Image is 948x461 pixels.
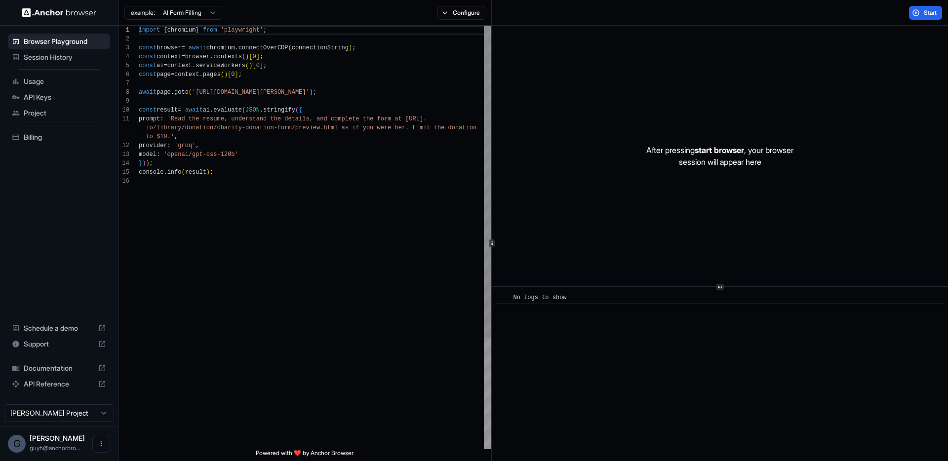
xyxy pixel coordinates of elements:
[249,62,252,69] span: )
[252,53,256,60] span: 0
[167,62,192,69] span: context
[8,89,110,105] div: API Keys
[139,71,157,78] span: const
[260,62,263,69] span: ]
[909,6,942,20] button: Start
[22,8,96,17] img: Anchor Logo
[185,107,203,114] span: await
[299,107,302,114] span: {
[167,115,345,122] span: 'Read the resume, understand the details, and comp
[242,53,245,60] span: (
[24,323,94,333] span: Schedule a demo
[163,62,167,69] span: =
[213,107,242,114] span: evaluate
[150,160,153,167] span: ;
[238,71,242,78] span: ;
[501,293,506,303] span: ​
[163,27,167,34] span: {
[157,89,171,96] span: page
[206,169,210,176] span: )
[139,89,157,96] span: await
[323,124,476,131] span: html as if you were her. Limit the donation
[345,115,427,122] span: lete the form at [URL].
[131,9,155,17] span: example:
[157,151,160,158] span: :
[8,376,110,392] div: API Reference
[8,129,110,145] div: Billing
[206,44,235,51] span: chromium
[24,363,94,373] span: Documentation
[146,124,323,131] span: io/library/donation/charity-donation-form/preview.
[245,53,249,60] span: )
[245,62,249,69] span: (
[924,9,938,17] span: Start
[30,444,80,452] span: guyh@anchorbrowser.io
[8,360,110,376] div: Documentation
[249,53,252,60] span: [
[235,71,238,78] span: ]
[118,52,129,61] div: 4
[313,89,316,96] span: ;
[203,27,217,34] span: from
[231,71,235,78] span: 0
[118,106,129,115] div: 10
[118,61,129,70] div: 5
[139,53,157,60] span: const
[174,71,199,78] span: context
[174,133,178,140] span: ,
[310,89,313,96] span: )
[8,49,110,65] div: Session History
[24,77,106,86] span: Usage
[210,107,213,114] span: .
[221,71,224,78] span: (
[221,27,263,34] span: 'playwright'
[210,169,213,176] span: ;
[92,435,110,453] button: Open menu
[167,27,196,34] span: chromium
[24,132,106,142] span: Billing
[24,379,94,389] span: API Reference
[118,26,129,35] div: 1
[695,145,744,155] span: start browser
[139,115,160,122] span: prompt
[196,142,199,149] span: ,
[157,71,171,78] span: page
[292,44,349,51] span: connectionString
[242,107,245,114] span: (
[352,44,355,51] span: ;
[181,169,185,176] span: (
[192,62,196,69] span: .
[24,52,106,62] span: Session History
[118,159,129,168] div: 14
[139,44,157,51] span: const
[260,53,263,60] span: ;
[178,107,181,114] span: =
[139,169,163,176] span: console
[196,27,199,34] span: }
[252,62,256,69] span: [
[256,53,260,60] span: ]
[157,53,181,60] span: context
[160,115,163,122] span: :
[295,107,299,114] span: (
[8,336,110,352] div: Support
[260,107,263,114] span: .
[139,142,167,149] span: provider
[118,141,129,150] div: 12
[146,133,174,140] span: to $10.'
[118,150,129,159] div: 13
[256,62,260,69] span: 0
[167,169,182,176] span: info
[118,79,129,88] div: 7
[224,71,228,78] span: )
[139,151,157,158] span: model
[8,74,110,89] div: Usage
[8,320,110,336] div: Schedule a demo
[118,168,129,177] div: 15
[185,169,206,176] span: result
[245,107,260,114] span: JSON
[174,142,196,149] span: 'groq'
[118,115,129,123] div: 11
[8,105,110,121] div: Project
[256,449,354,461] span: Powered with ❤️ by Anchor Browser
